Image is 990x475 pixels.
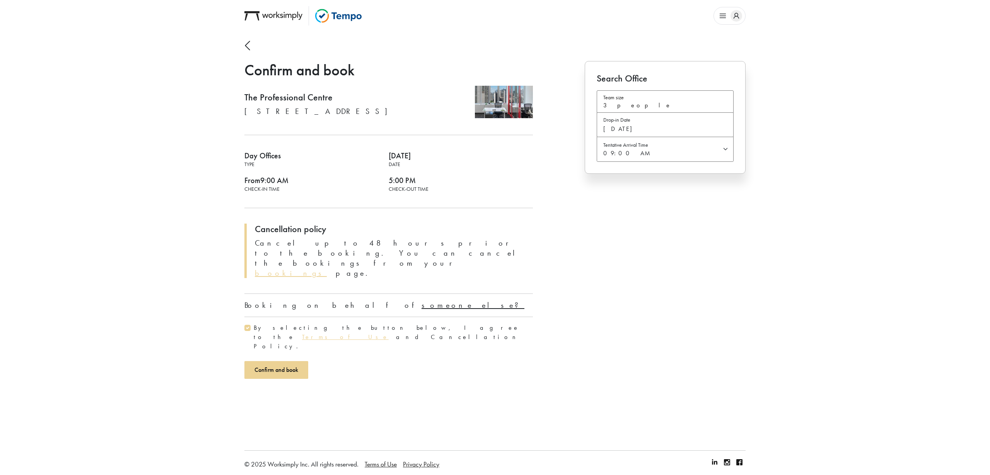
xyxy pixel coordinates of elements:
[244,106,394,116] p: [STREET_ADDRESS]
[403,460,439,468] a: Privacy Policy
[244,325,251,331] input: consent
[244,151,389,161] span: Day Offices
[244,361,308,379] button: Confirm and book
[597,73,734,84] h4: Search Office
[244,161,389,168] span: Type
[254,366,298,374] span: Confirm and book
[302,333,389,341] a: Terms of Use
[389,175,533,185] span: 5:00 PM
[389,151,533,161] span: [DATE]
[365,460,397,468] a: Terms of Use
[254,323,533,351] label: consent
[422,300,524,310] u: someone else?
[255,268,327,278] a: bookings
[389,161,533,168] span: Date
[389,185,533,192] span: Check-out time
[244,92,394,103] h4: The Professional Centre
[244,11,302,20] img: Worksimply
[244,185,389,192] span: Check-in time
[255,224,533,235] h4: Cancellation policy
[244,300,524,310] p: Booking on behalf of
[255,238,533,278] p: Cancel up to 48 hours prior to the booking. You can cancel the bookings from your page.
[244,61,533,80] h1: Confirm and book
[244,175,389,185] span: From 9:00 AM
[244,460,358,468] span: © 2025 Worksimply Inc. All rights reserved.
